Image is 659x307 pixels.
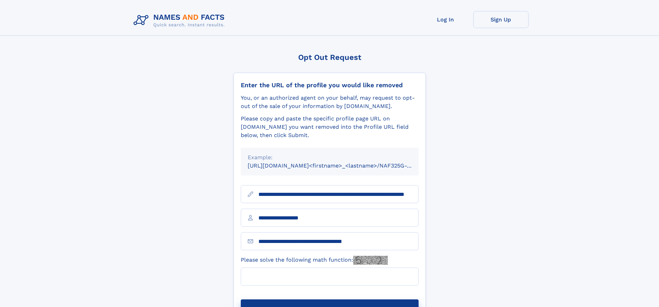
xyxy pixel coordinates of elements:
label: Please solve the following math function: [241,256,388,265]
small: [URL][DOMAIN_NAME]<firstname>_<lastname>/NAF325G-xxxxxxxx [248,162,432,169]
div: Enter the URL of the profile you would like removed [241,81,419,89]
div: Example: [248,153,412,162]
a: Sign Up [473,11,529,28]
div: Please copy and paste the specific profile page URL on [DOMAIN_NAME] you want removed into the Pr... [241,115,419,139]
div: Opt Out Request [234,53,426,62]
a: Log In [418,11,473,28]
img: Logo Names and Facts [131,11,230,30]
div: You, or an authorized agent on your behalf, may request to opt-out of the sale of your informatio... [241,94,419,110]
